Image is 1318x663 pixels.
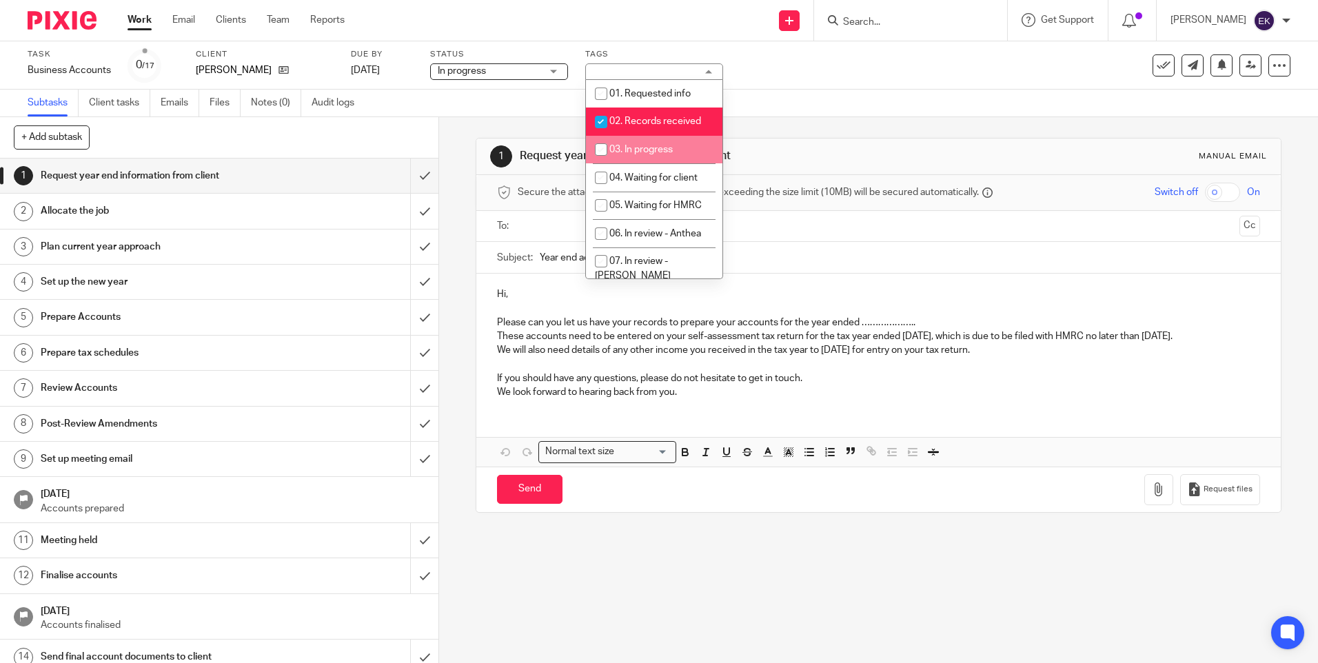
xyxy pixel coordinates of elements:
[41,601,425,618] h1: [DATE]
[41,484,425,501] h1: [DATE]
[41,343,278,363] h1: Prepare tax schedules
[41,618,425,632] p: Accounts finalised
[609,89,691,99] span: 01. Requested info
[1041,15,1094,25] span: Get Support
[497,251,533,265] label: Subject:
[41,502,425,516] p: Accounts prepared
[210,90,241,116] a: Files
[609,201,702,210] span: 05. Waiting for HMRC
[41,236,278,257] h1: Plan current year approach
[520,149,908,163] h1: Request year end information from client
[14,308,33,327] div: 5
[497,316,1259,329] p: Please can you let us have your records to prepare your accounts for the year ended ………………..
[128,13,152,27] a: Work
[1199,151,1267,162] div: Manual email
[542,445,617,459] span: Normal text size
[14,166,33,185] div: 1
[14,125,90,149] button: + Add subtask
[251,90,301,116] a: Notes (0)
[497,329,1259,343] p: These accounts need to be entered on your self-assessment tax return for the tax year ended [DATE...
[89,90,150,116] a: Client tasks
[1253,10,1275,32] img: svg%3E
[142,62,154,70] small: /17
[842,17,966,29] input: Search
[14,378,33,398] div: 7
[14,449,33,469] div: 9
[497,219,512,233] label: To:
[41,307,278,327] h1: Prepare Accounts
[497,287,1259,301] p: Hi,
[497,385,1259,399] p: We look forward to hearing back from you.
[1155,185,1198,199] span: Switch off
[618,445,668,459] input: Search for option
[172,13,195,27] a: Email
[267,13,290,27] a: Team
[430,49,568,60] label: Status
[196,63,272,77] p: [PERSON_NAME]
[41,272,278,292] h1: Set up the new year
[14,202,33,221] div: 2
[41,565,278,586] h1: Finalise accounts
[14,237,33,256] div: 3
[14,566,33,585] div: 12
[41,378,278,398] h1: Review Accounts
[1180,474,1260,505] button: Request files
[1247,185,1260,199] span: On
[41,414,278,434] h1: Post-Review Amendments
[497,371,1259,385] p: If you should have any questions, please do not hesitate to get in touch.
[497,475,562,504] input: Send
[595,256,671,280] span: 07. In review - [PERSON_NAME]
[312,90,365,116] a: Audit logs
[310,13,345,27] a: Reports
[196,49,334,60] label: Client
[28,11,97,30] img: Pixie
[609,229,701,238] span: 06. In review - Anthea
[41,449,278,469] h1: Set up meeting email
[1170,13,1246,27] p: [PERSON_NAME]
[14,272,33,292] div: 4
[41,165,278,186] h1: Request year end information from client
[28,90,79,116] a: Subtasks
[14,531,33,550] div: 11
[609,173,698,183] span: 04. Waiting for client
[136,57,154,73] div: 0
[351,65,380,75] span: [DATE]
[609,145,673,154] span: 03. In progress
[161,90,199,116] a: Emails
[14,343,33,363] div: 6
[518,185,979,199] span: Secure the attachments in this message. Files exceeding the size limit (10MB) will be secured aut...
[497,343,1259,357] p: We will also need details of any other income you received in the tax year to [DATE] for entry on...
[41,530,278,551] h1: Meeting held
[438,66,486,76] span: In progress
[28,49,111,60] label: Task
[490,145,512,167] div: 1
[538,441,676,462] div: Search for option
[585,49,723,60] label: Tags
[28,63,111,77] div: Business Accounts
[609,116,701,126] span: 02. Records received
[1239,216,1260,236] button: Cc
[41,201,278,221] h1: Allocate the job
[1204,484,1253,495] span: Request files
[216,13,246,27] a: Clients
[351,49,413,60] label: Due by
[14,414,33,433] div: 8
